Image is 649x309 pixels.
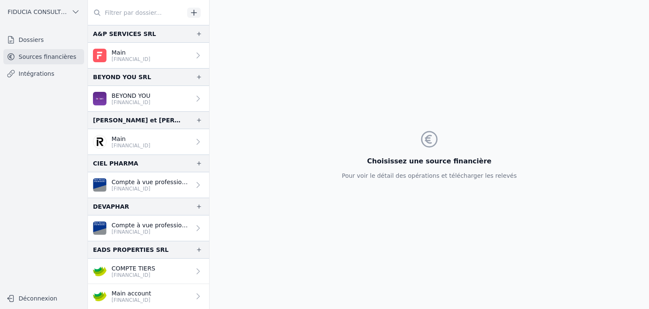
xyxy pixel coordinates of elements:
p: [FINANCIAL_ID] [112,142,150,149]
a: Main account [FINANCIAL_ID] [88,284,209,309]
a: Sources financières [3,49,84,64]
p: [FINANCIAL_ID] [112,56,150,63]
a: Main [FINANCIAL_ID] [88,43,209,68]
p: [FINANCIAL_ID] [112,297,151,303]
img: crelan.png [93,265,106,278]
input: Filtrer par dossier... [88,5,184,20]
div: A&P SERVICES SRL [93,29,156,39]
button: FIDUCIA CONSULTING SRL [3,5,84,19]
span: FIDUCIA CONSULTING SRL [8,8,68,16]
a: Main [FINANCIAL_ID] [88,129,209,154]
p: Main [112,135,150,143]
a: Intégrations [3,66,84,81]
a: COMPTE TIERS [FINANCIAL_ID] [88,259,209,284]
img: VAN_BREDA_JVBABE22XXX.png [93,178,106,192]
div: EADS PROPERTIES SRL [93,245,169,255]
div: [PERSON_NAME] et [PERSON_NAME] [93,115,182,125]
p: BEYOND YOU [112,91,150,100]
p: Main [112,48,150,57]
p: [FINANCIAL_ID] [112,99,150,106]
p: [FINANCIAL_ID] [112,185,191,192]
button: Déconnexion [3,292,84,305]
a: Compte à vue professionnel [FINANCIAL_ID] [88,172,209,198]
p: [FINANCIAL_ID] [112,229,191,235]
p: Pour voir le détail des opérations et télécharger les relevés [342,171,517,180]
div: CIEL PHARMA [93,158,138,168]
a: BEYOND YOU [FINANCIAL_ID] [88,86,209,111]
h3: Choisissez une source financière [342,156,517,166]
p: Compte à vue professionnel [112,178,191,186]
a: Dossiers [3,32,84,47]
a: Compte à vue professionnel [FINANCIAL_ID] [88,215,209,241]
img: BEOBANK_CTBKBEBX.png [93,92,106,105]
div: BEYOND YOU SRL [93,72,151,82]
p: COMPTE TIERS [112,264,155,273]
img: revolut.png [93,135,106,149]
img: FINOM_SOBKDEBB.png [93,49,106,62]
p: Compte à vue professionnel [112,221,191,229]
div: DEVAPHAR [93,201,129,212]
p: Main account [112,289,151,298]
img: crelan.png [93,290,106,303]
p: [FINANCIAL_ID] [112,272,155,279]
img: VAN_BREDA_JVBABE22XXX.png [93,221,106,235]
